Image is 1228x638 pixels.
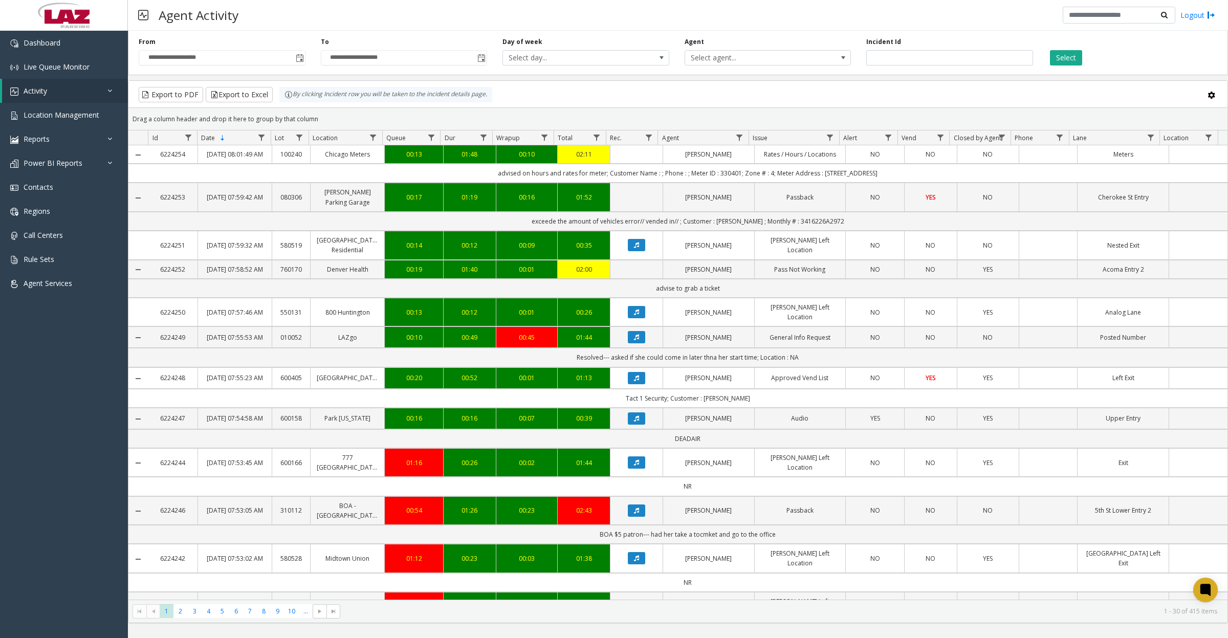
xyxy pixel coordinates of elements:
[502,149,552,159] a: 00:10
[852,505,898,515] a: NO
[148,477,1227,496] td: NR
[852,373,898,383] a: NO
[502,265,552,274] a: 00:01
[278,307,304,317] a: 550131
[450,413,490,423] a: 00:16
[983,308,993,317] span: YES
[391,554,437,563] a: 01:12
[148,348,1227,367] td: Resolved--- asked if she could come in later thna her start time; Location : NA
[202,604,215,618] span: Page 4
[181,130,195,144] a: Id Filter Menu
[155,265,192,274] a: 6224252
[1084,265,1163,274] a: Acoma Entry 2
[983,554,993,563] span: YES
[155,458,192,468] a: 6224244
[852,413,898,423] a: YES
[983,241,993,250] span: NO
[391,333,437,342] div: 00:10
[1084,458,1163,468] a: Exit
[1084,192,1163,202] a: Cherokee St Entry
[10,232,18,240] img: 'icon'
[983,506,993,515] span: NO
[1144,130,1157,144] a: Lane Filter Menu
[983,193,993,202] span: NO
[204,307,266,317] a: [DATE] 07:57:46 AM
[148,164,1227,183] td: advised on hours and rates for meter; Customer Name : ; Phone : ; Meter ID : 330401; Zone # : 4; ...
[926,373,936,382] span: YES
[450,149,490,159] div: 01:48
[450,333,490,342] a: 00:49
[204,413,266,423] a: [DATE] 07:54:58 AM
[502,554,552,563] a: 00:03
[983,265,993,274] span: YES
[911,149,951,159] a: NO
[502,458,552,468] a: 00:02
[911,413,951,423] a: NO
[983,458,993,467] span: YES
[24,158,82,168] span: Power BI Reports
[293,130,306,144] a: Lot Filter Menu
[2,79,128,103] a: Activity
[317,373,378,383] a: [GEOGRAPHIC_DATA]
[450,554,490,563] div: 00:23
[1084,548,1163,568] a: [GEOGRAPHIC_DATA] Left Exit
[204,265,266,274] a: [DATE] 07:58:52 AM
[155,307,192,317] a: 6224250
[963,307,1013,317] a: YES
[450,265,490,274] div: 01:40
[1050,50,1082,65] button: Select
[128,151,148,159] a: Collapse Details
[963,413,1013,423] a: YES
[278,505,304,515] a: 310112
[761,235,840,255] a: [PERSON_NAME] Left Location
[564,554,604,563] a: 01:38
[564,333,604,342] a: 01:44
[983,373,993,382] span: YES
[963,149,1013,159] a: NO
[761,548,840,568] a: [PERSON_NAME] Left Location
[502,37,542,47] label: Day of week
[963,333,1013,342] a: NO
[911,333,951,342] a: NO
[317,235,378,255] a: [GEOGRAPHIC_DATA] Residential
[317,554,378,563] a: Midtown Union
[1180,10,1215,20] a: Logout
[564,265,604,274] a: 02:00
[963,265,1013,274] a: YES
[564,413,604,423] div: 00:39
[926,458,935,467] span: NO
[391,149,437,159] a: 00:13
[148,429,1227,448] td: DEADAIR
[204,149,266,159] a: [DATE] 08:01:49 AM
[391,265,437,274] div: 00:19
[564,458,604,468] div: 01:44
[823,130,837,144] a: Issue Filter Menu
[450,505,490,515] div: 01:26
[564,505,604,515] a: 02:43
[502,240,552,250] a: 00:09
[128,459,148,467] a: Collapse Details
[564,192,604,202] div: 01:52
[564,149,604,159] div: 02:11
[10,136,18,144] img: 'icon'
[391,240,437,250] a: 00:14
[502,333,552,342] a: 00:45
[502,373,552,383] a: 00:01
[669,307,748,317] a: [PERSON_NAME]
[669,192,748,202] a: [PERSON_NAME]
[502,413,552,423] div: 00:07
[450,458,490,468] div: 00:26
[317,307,378,317] a: 800 Huntington
[882,130,895,144] a: Alert Filter Menu
[155,192,192,202] a: 6224253
[128,507,148,515] a: Collapse Details
[669,554,748,563] a: [PERSON_NAME]
[963,554,1013,563] a: YES
[173,604,187,618] span: Page 2
[502,307,552,317] div: 00:01
[502,192,552,202] div: 00:16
